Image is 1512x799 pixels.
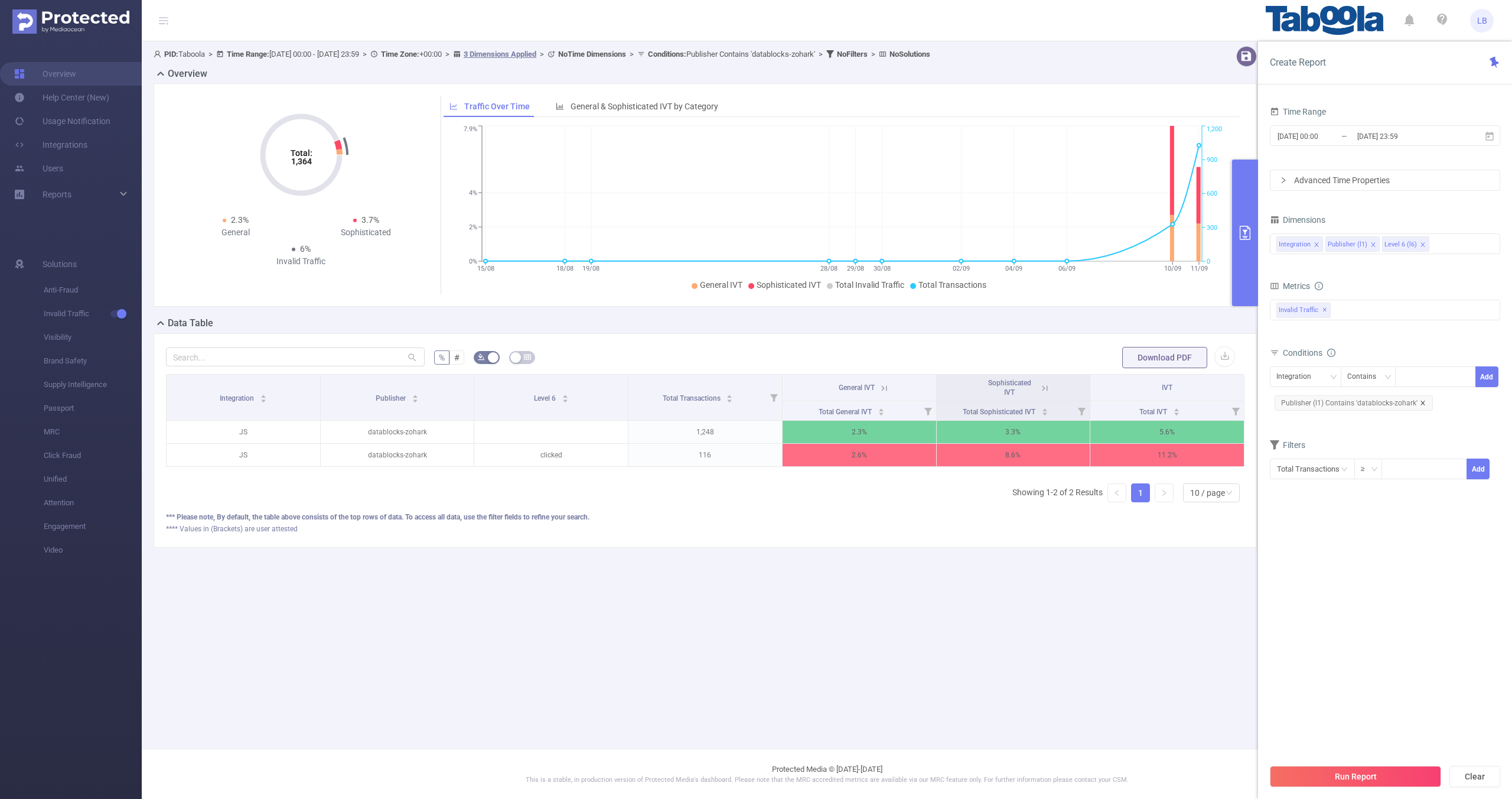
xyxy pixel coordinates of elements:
[1328,237,1367,252] div: Publisher (l1)
[582,265,599,272] tspan: 19/08
[1315,282,1323,290] i: icon: info-circle
[1276,303,1331,318] span: Invalid Traffic
[412,393,419,400] div: Sort
[835,280,904,290] span: Total Invalid Traffic
[1384,237,1417,252] div: Level 6 (l6)
[1162,384,1172,392] span: IVT
[43,183,71,206] a: Reports
[454,353,460,362] span: #
[376,394,408,402] span: Publisher
[260,393,267,400] div: Sort
[1161,489,1168,496] i: icon: right
[171,226,301,239] div: General
[290,148,312,158] tspan: Total:
[361,215,379,225] span: 3.7%
[562,393,569,400] div: Sort
[524,353,531,360] i: icon: table
[44,491,142,515] span: Attention
[1270,766,1441,787] button: Run Report
[783,421,936,443] p: 2.3%
[1190,265,1207,272] tspan: 11/09
[1276,367,1319,386] div: Integration
[820,265,838,272] tspan: 28/08
[171,775,1482,785] p: This is a stable, in production version of Protected Media's dashboard. Please note that the MRC ...
[1327,349,1335,357] i: icon: info-circle
[168,316,213,330] h2: Data Table
[44,326,142,349] span: Visibility
[963,408,1037,416] span: Total Sophisticated IVT
[663,394,722,402] span: Total Transactions
[726,393,733,400] div: Sort
[889,50,930,59] b: No Solutions
[878,407,885,410] i: icon: caret-up
[478,353,485,360] i: icon: bg-colors
[44,397,142,420] span: Passport
[628,444,782,466] p: 116
[1279,237,1311,252] div: Integration
[1270,107,1326,116] span: Time Range
[1227,401,1244,420] i: Filter menu
[1371,466,1378,474] i: icon: down
[14,109,110,133] a: Usage Notification
[166,347,425,366] input: Search...
[1270,281,1310,291] span: Metrics
[536,50,548,59] span: >
[1356,128,1452,144] input: End date
[1155,483,1174,502] li: Next Page
[1042,407,1048,410] i: icon: caret-up
[1012,483,1103,502] li: Showing 1-2 of 2 Results
[1107,483,1126,502] li: Previous Page
[1090,421,1244,443] p: 5.6%
[464,126,477,134] tspan: 7.9%
[166,512,1244,522] div: *** Please note, By default, the table above consists of the top rows of data. To access all data...
[359,50,370,59] span: >
[301,226,432,239] div: Sophisticated
[12,9,129,34] img: Protected Media
[439,353,445,362] span: %
[260,398,266,401] i: icon: caret-down
[167,444,320,466] p: JS
[1276,236,1323,252] li: Integration
[628,421,782,443] p: 1,248
[168,67,207,81] h2: Overview
[846,265,863,272] tspan: 29/08
[43,190,71,199] span: Reports
[1041,407,1048,414] div: Sort
[726,398,733,401] i: icon: caret-down
[44,278,142,302] span: Anti-Fraud
[1042,411,1048,414] i: icon: caret-down
[757,280,821,290] span: Sophisticated IVT
[1270,440,1305,450] span: Filters
[648,50,815,59] span: Publisher Contains 'datablocks-zohark'
[1330,373,1337,382] i: icon: down
[44,420,142,444] span: MRC
[469,258,477,265] tspan: 0%
[469,189,477,197] tspan: 4%
[1276,128,1372,144] input: Start date
[1314,242,1319,249] i: icon: close
[878,407,885,414] div: Sort
[571,102,718,111] span: General & Sophisticated IVT by Category
[412,398,418,401] i: icon: caret-down
[1325,236,1380,252] li: Publisher (l1)
[1174,411,1180,414] i: icon: caret-down
[44,515,142,538] span: Engagement
[878,411,885,414] i: icon: caret-down
[1361,459,1373,479] div: ≥
[1475,366,1498,387] button: Add
[44,373,142,397] span: Supply Intelligence
[154,50,164,58] i: icon: user
[1270,215,1325,225] span: Dimensions
[1005,265,1022,272] tspan: 04/09
[154,50,930,59] span: Taboola [DATE] 00:00 - [DATE] 23:59 +00:00
[464,102,530,111] span: Traffic Over Time
[142,749,1512,799] footer: Protected Media © [DATE]-[DATE]
[1132,484,1149,502] a: 1
[1207,190,1217,198] tspan: 600
[1275,395,1433,411] span: Publisher (l1) Contains 'datablocks-zohark'
[14,62,76,86] a: Overview
[412,393,418,397] i: icon: caret-up
[14,157,63,180] a: Users
[1420,242,1426,249] i: icon: close
[321,421,474,443] p: datablocks-zohark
